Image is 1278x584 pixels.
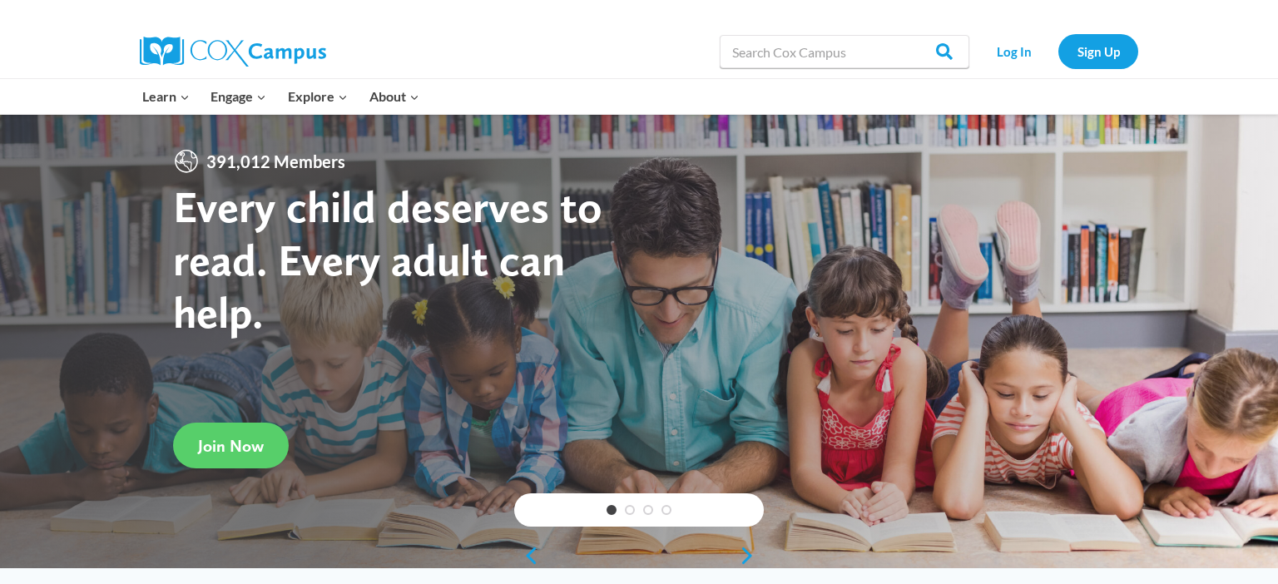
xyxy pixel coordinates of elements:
a: Sign Up [1058,34,1138,68]
a: Log In [978,34,1050,68]
div: content slider buttons [514,539,764,572]
span: 391,012 Members [200,148,352,175]
a: 2 [625,505,635,515]
strong: Every child deserves to read. Every adult can help. [173,180,602,339]
img: Cox Campus [140,37,326,67]
span: Explore [288,86,348,107]
a: Join Now [173,423,289,468]
a: 4 [661,505,671,515]
a: 1 [607,505,617,515]
input: Search Cox Campus [720,35,969,68]
span: Learn [142,86,190,107]
nav: Primary Navigation [131,79,429,114]
a: next [739,546,764,566]
span: Engage [211,86,266,107]
nav: Secondary Navigation [978,34,1138,68]
a: previous [514,546,539,566]
span: Join Now [198,436,264,456]
a: 3 [643,505,653,515]
span: About [369,86,419,107]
